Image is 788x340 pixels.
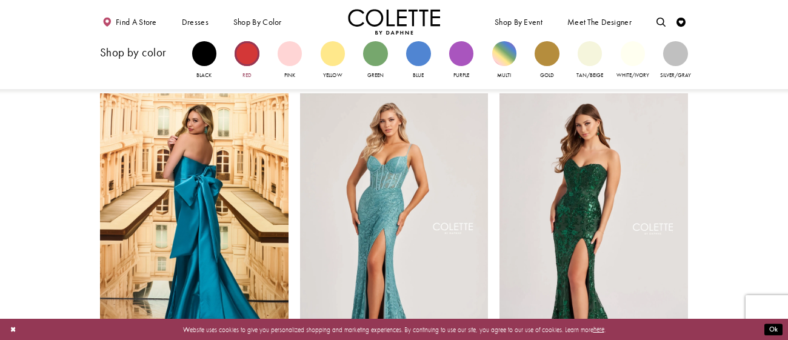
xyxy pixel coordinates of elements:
a: Red [235,41,259,80]
a: Toggle search [654,9,668,35]
span: Gold [540,72,554,79]
span: Find a store [116,18,157,27]
a: Visit Home Page [348,9,440,35]
a: Meet the designer [565,9,634,35]
span: Shop by color [231,9,284,35]
span: Meet the designer [567,18,632,27]
span: Green [367,72,384,79]
a: Yellow [321,41,345,80]
span: Shop By Event [495,18,543,27]
h3: Shop by color [100,47,182,59]
p: Website uses cookies to give you personalized shopping and marketing experiences. By continuing t... [66,323,722,335]
a: Green [363,41,387,80]
span: Dresses [179,9,211,35]
span: Tan/Beige [576,72,603,79]
span: Multi [497,72,511,79]
a: Pink [278,41,302,80]
span: Pink [284,72,295,79]
button: Close Dialog [5,321,21,338]
a: Silver/Gray [663,41,687,80]
a: Purple [449,41,473,80]
img: Colette by Daphne [348,9,440,35]
span: Purple [453,72,469,79]
a: Gold [535,41,559,80]
a: Multi [492,41,516,80]
span: Yellow [323,72,342,79]
a: Blue [406,41,430,80]
button: Submit Dialog [764,324,783,335]
span: Dresses [182,18,209,27]
span: Shop By Event [492,9,544,35]
span: Black [196,72,212,79]
a: Find a store [100,9,159,35]
a: Black [192,41,216,80]
span: White/Ivory [616,72,650,79]
a: Check Wishlist [674,9,688,35]
span: Red [242,72,252,79]
a: here [593,325,604,333]
span: Silver/Gray [660,72,692,79]
a: Tan/Beige [578,41,602,80]
span: Blue [413,72,424,79]
a: White/Ivory [621,41,645,80]
span: Shop by color [233,18,282,27]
